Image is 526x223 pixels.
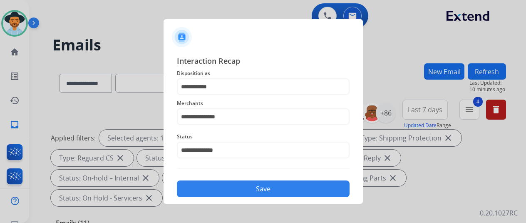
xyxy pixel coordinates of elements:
[177,168,350,169] img: contact-recap-line.svg
[177,132,350,142] span: Status
[177,68,350,78] span: Disposition as
[177,180,350,197] button: Save
[480,208,518,218] p: 0.20.1027RC
[177,98,350,108] span: Merchants
[177,55,350,68] span: Interaction Recap
[172,27,192,47] img: contactIcon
